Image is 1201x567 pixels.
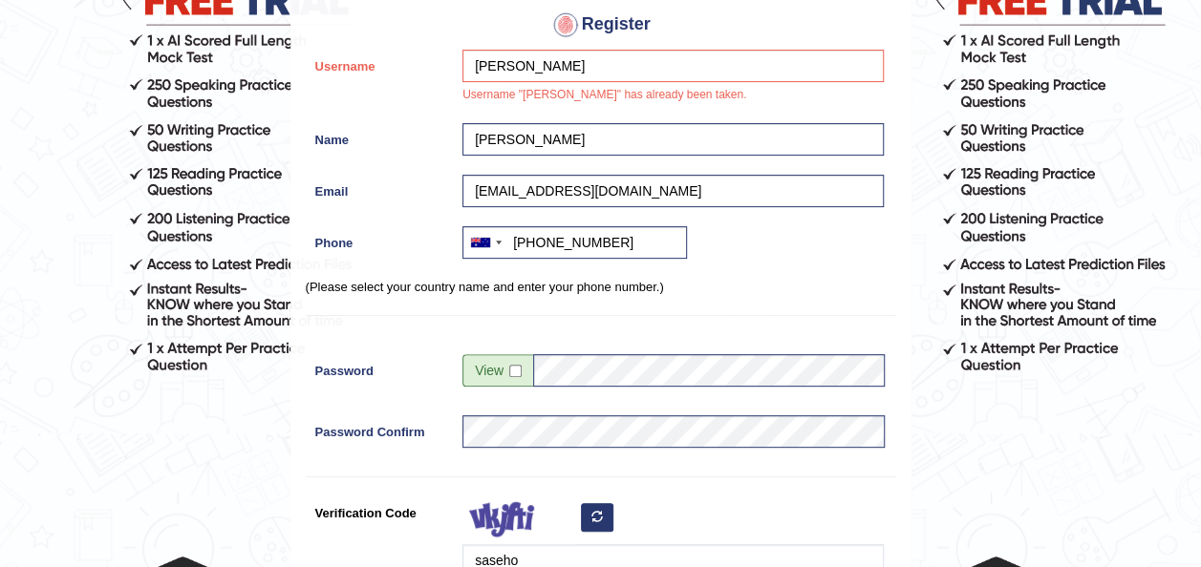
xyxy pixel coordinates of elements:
h4: Register [306,10,896,40]
label: Phone [306,226,454,252]
label: Email [306,175,454,200]
p: (Please select your country name and enter your phone number.) [306,278,896,296]
label: Verification Code [306,496,454,522]
input: Show/Hide Password [509,365,522,377]
label: Password [306,354,454,380]
label: Username [306,50,454,75]
label: Name [306,123,454,149]
input: +61 412 345 678 [462,226,687,259]
div: Australia: +61 [463,227,507,258]
label: Password Confirm [306,415,454,441]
